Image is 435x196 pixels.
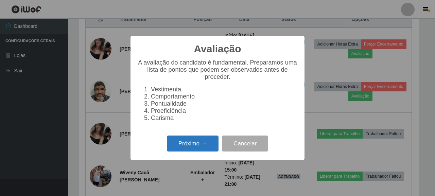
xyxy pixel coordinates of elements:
button: Próximo → [167,136,219,152]
li: Comportamento [151,93,298,100]
li: Pontualidade [151,100,298,107]
h2: Avaliação [194,43,241,55]
li: Proeficiência [151,107,298,114]
button: Cancelar [222,136,268,152]
li: Carisma [151,114,298,122]
li: Vestimenta [151,86,298,93]
p: A avaliação do candidato é fundamental. Preparamos uma lista de pontos que podem ser observados a... [137,59,298,81]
